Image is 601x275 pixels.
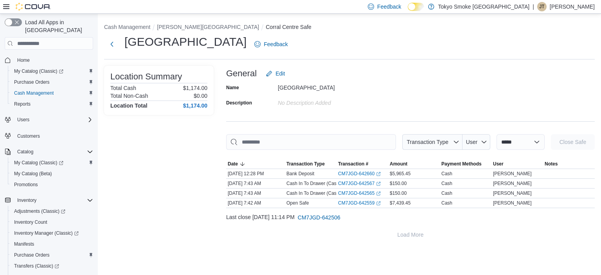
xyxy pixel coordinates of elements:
[560,138,586,146] span: Close Safe
[104,36,120,52] button: Next
[8,179,96,190] button: Promotions
[124,34,247,50] h1: [GEOGRAPHIC_DATA]
[376,172,381,176] svg: External link
[8,88,96,99] button: Cash Management
[8,157,96,168] a: My Catalog (Classic)
[8,250,96,261] button: Purchase Orders
[226,227,595,243] button: Load More
[2,146,96,157] button: Catalog
[17,197,36,203] span: Inventory
[226,189,285,198] div: [DATE] 7:43 AM
[14,196,93,205] span: Inventory
[22,18,93,34] span: Load All Apps in [GEOGRAPHIC_DATA]
[493,200,532,206] span: [PERSON_NAME]
[278,97,383,106] div: No Description added
[8,228,96,239] a: Inventory Manager (Classic)
[11,261,62,271] a: Transfers (Classic)
[278,81,383,91] div: [GEOGRAPHIC_DATA]
[390,180,407,187] span: $150.00
[11,261,93,271] span: Transfers (Classic)
[2,54,96,66] button: Home
[390,171,410,177] span: $5,965.45
[377,3,401,11] span: Feedback
[11,88,57,98] a: Cash Management
[226,134,396,150] input: This is a search bar. As you type, the results lower in the page will automatically filter.
[11,99,34,109] a: Reports
[286,161,325,167] span: Transaction Type
[14,252,50,258] span: Purchase Orders
[110,102,148,109] h4: Location Total
[14,131,43,141] a: Customers
[376,182,381,186] svg: External link
[441,190,452,196] div: Cash
[14,101,31,107] span: Reports
[17,149,33,155] span: Catalog
[14,230,79,236] span: Inventory Manager (Classic)
[194,93,207,99] p: $0.00
[550,2,595,11] p: [PERSON_NAME]
[493,161,504,167] span: User
[14,182,38,188] span: Promotions
[11,207,93,216] span: Adjustments (Classic)
[441,161,482,167] span: Payment Methods
[8,206,96,217] a: Adjustments (Classic)
[388,159,440,169] button: Amount
[491,159,543,169] button: User
[390,190,407,196] span: $150.00
[226,179,285,188] div: [DATE] 7:43 AM
[183,102,207,109] h4: $1,174.00
[11,99,93,109] span: Reports
[298,214,340,221] span: CM7JGD-642506
[407,139,448,145] span: Transaction Type
[286,190,345,196] p: Cash In To Drawer (Cash 1)
[466,139,478,145] span: User
[11,207,68,216] a: Adjustments (Classic)
[11,88,93,98] span: Cash Management
[8,77,96,88] button: Purchase Orders
[8,261,96,271] a: Transfers (Classic)
[11,158,67,167] a: My Catalog (Classic)
[441,200,452,206] div: Cash
[533,2,534,11] p: |
[14,160,63,166] span: My Catalog (Classic)
[104,23,595,32] nav: An example of EuiBreadcrumbs
[14,208,65,214] span: Adjustments (Classic)
[275,70,285,77] span: Edit
[295,210,344,225] button: CM7JGD-642506
[8,168,96,179] button: My Catalog (Beta)
[14,196,40,205] button: Inventory
[14,219,47,225] span: Inventory Count
[543,159,595,169] button: Notes
[285,159,336,169] button: Transaction Type
[539,2,544,11] span: JT
[8,66,96,77] a: My Catalog (Classic)
[2,130,96,141] button: Customers
[537,2,547,11] div: Julie Thorkelson
[11,228,93,238] span: Inventory Manager (Classic)
[226,84,239,91] label: Name
[14,56,33,65] a: Home
[263,66,288,81] button: Edit
[11,217,93,227] span: Inventory Count
[226,198,285,208] div: [DATE] 7:42 AM
[398,231,424,239] span: Load More
[11,217,50,227] a: Inventory Count
[11,239,37,249] a: Manifests
[226,69,257,78] h3: General
[11,180,93,189] span: Promotions
[2,114,96,125] button: Users
[493,171,532,177] span: [PERSON_NAME]
[228,161,238,167] span: Date
[551,134,595,150] button: Close Safe
[14,68,63,74] span: My Catalog (Classic)
[11,250,53,260] a: Purchase Orders
[286,180,345,187] p: Cash In To Drawer (Cash 2)
[226,210,595,225] div: Last close [DATE] 11:14 PM
[14,263,59,269] span: Transfers (Classic)
[11,180,41,189] a: Promotions
[11,67,67,76] a: My Catalog (Classic)
[493,180,532,187] span: [PERSON_NAME]
[462,134,490,150] button: User
[441,171,452,177] div: Cash
[8,217,96,228] button: Inventory Count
